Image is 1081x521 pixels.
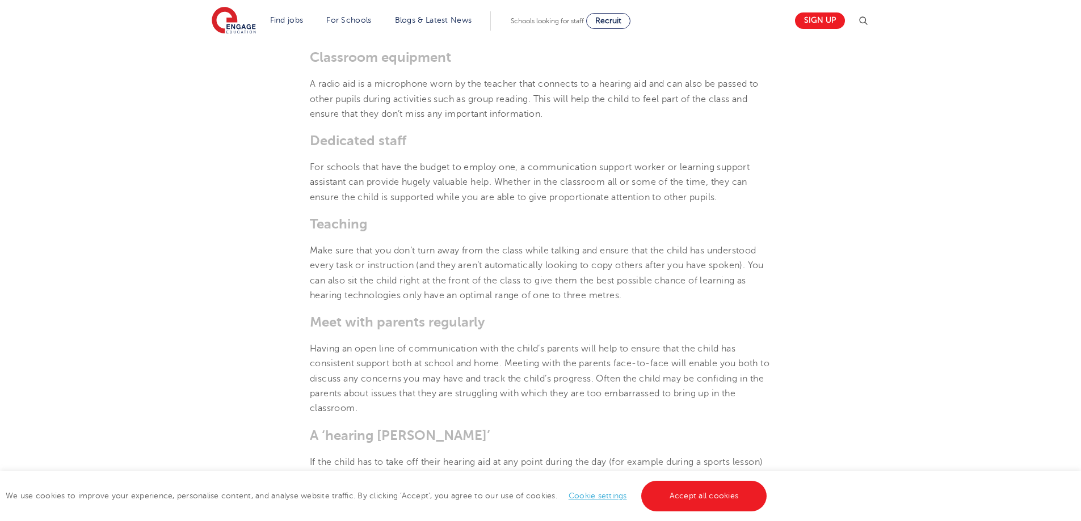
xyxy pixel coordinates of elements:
[310,314,485,330] span: Meet with parents regularly
[586,13,630,29] a: Recruit
[310,216,367,232] span: Teaching
[310,427,490,443] span: A ‘hearing [PERSON_NAME]’
[641,481,767,511] a: Accept all cookies
[310,245,764,300] span: Make sure that you don’t turn away from the class while talking and ensure that the child has und...
[511,17,584,25] span: Schools looking for staff
[212,7,256,35] img: Engage Education
[270,16,304,24] a: Find jobs
[569,492,627,500] a: Cookie settings
[6,492,769,500] span: We use cookies to improve your experience, personalise content, and analyse website traffic. By c...
[310,133,406,149] span: Dedicated staff
[326,16,371,24] a: For Schools
[310,49,451,65] span: Classroom equipment
[310,457,763,497] span: If the child has to take off their hearing aid at any point during the day (for example during a ...
[395,16,472,24] a: Blogs & Latest News
[595,16,621,25] span: Recruit
[310,162,750,202] span: For schools that have the budget to employ one, a communication support worker or learning suppor...
[310,344,769,413] span: Having an open line of communication with the child’s parents will help to ensure that the child ...
[795,12,845,29] a: Sign up
[310,79,759,119] span: A radio aid is a microphone worn by the teacher that connects to a hearing aid and can also be pa...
